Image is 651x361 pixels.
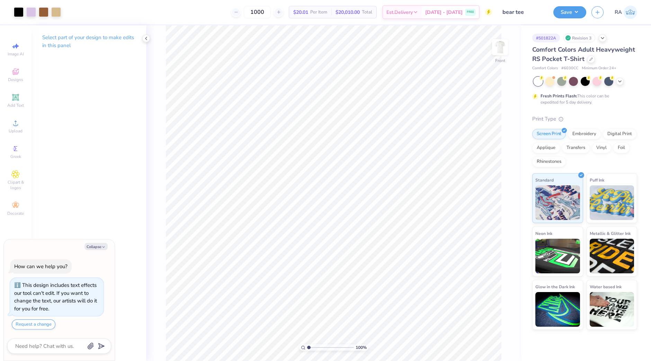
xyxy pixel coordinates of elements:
[615,6,637,19] a: RA
[613,143,630,153] div: Foil
[532,115,637,123] div: Print Type
[8,51,24,57] span: Image AI
[497,5,548,19] input: Untitled Design
[493,40,507,54] img: Front
[535,176,554,184] span: Standard
[562,143,590,153] div: Transfers
[532,129,566,139] div: Screen Print
[532,157,566,167] div: Rhinestones
[535,283,575,290] span: Glow in the Dark Ink
[386,9,413,16] span: Est. Delivery
[362,9,372,16] span: Total
[535,185,580,220] img: Standard
[615,8,622,16] span: RA
[3,179,28,191] span: Clipart & logos
[535,239,580,273] img: Neon Ink
[590,185,634,220] img: Puff Ink
[592,143,611,153] div: Vinyl
[568,129,601,139] div: Embroidery
[7,103,24,108] span: Add Text
[590,292,634,327] img: Water based Ink
[310,9,327,16] span: Per Item
[10,154,21,159] span: Greek
[535,230,552,237] span: Neon Ink
[8,77,23,82] span: Designs
[603,129,636,139] div: Digital Print
[467,10,474,15] span: FREE
[624,6,637,19] img: Riley Ash
[7,211,24,216] span: Decorate
[9,128,23,134] span: Upload
[356,344,367,351] span: 100 %
[590,230,631,237] span: Metallic & Glitter Ink
[590,239,634,273] img: Metallic & Glitter Ink
[532,45,635,63] span: Comfort Colors Adult Heavyweight RS Pocket T-Shirt
[495,58,505,64] div: Front
[293,9,308,16] span: $20.01
[590,176,604,184] span: Puff Ink
[541,93,626,105] div: This color can be expedited for 5 day delivery.
[532,65,558,71] span: Comfort Colors
[244,6,271,18] input: – –
[582,65,616,71] span: Minimum Order: 24 +
[84,243,108,250] button: Collapse
[553,6,586,18] button: Save
[541,93,577,99] strong: Fresh Prints Flash:
[532,34,560,42] div: # 501822A
[14,263,68,270] div: How can we help you?
[42,34,135,50] p: Select part of your design to make edits in this panel
[563,34,595,42] div: Revision 3
[336,9,360,16] span: $20,010.00
[12,319,55,329] button: Request a change
[14,282,97,312] div: This design includes text effects our tool can't edit. If you want to change the text, our artist...
[535,292,580,327] img: Glow in the Dark Ink
[561,65,578,71] span: # 6030CC
[425,9,463,16] span: [DATE] - [DATE]
[590,283,622,290] span: Water based Ink
[532,143,560,153] div: Applique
